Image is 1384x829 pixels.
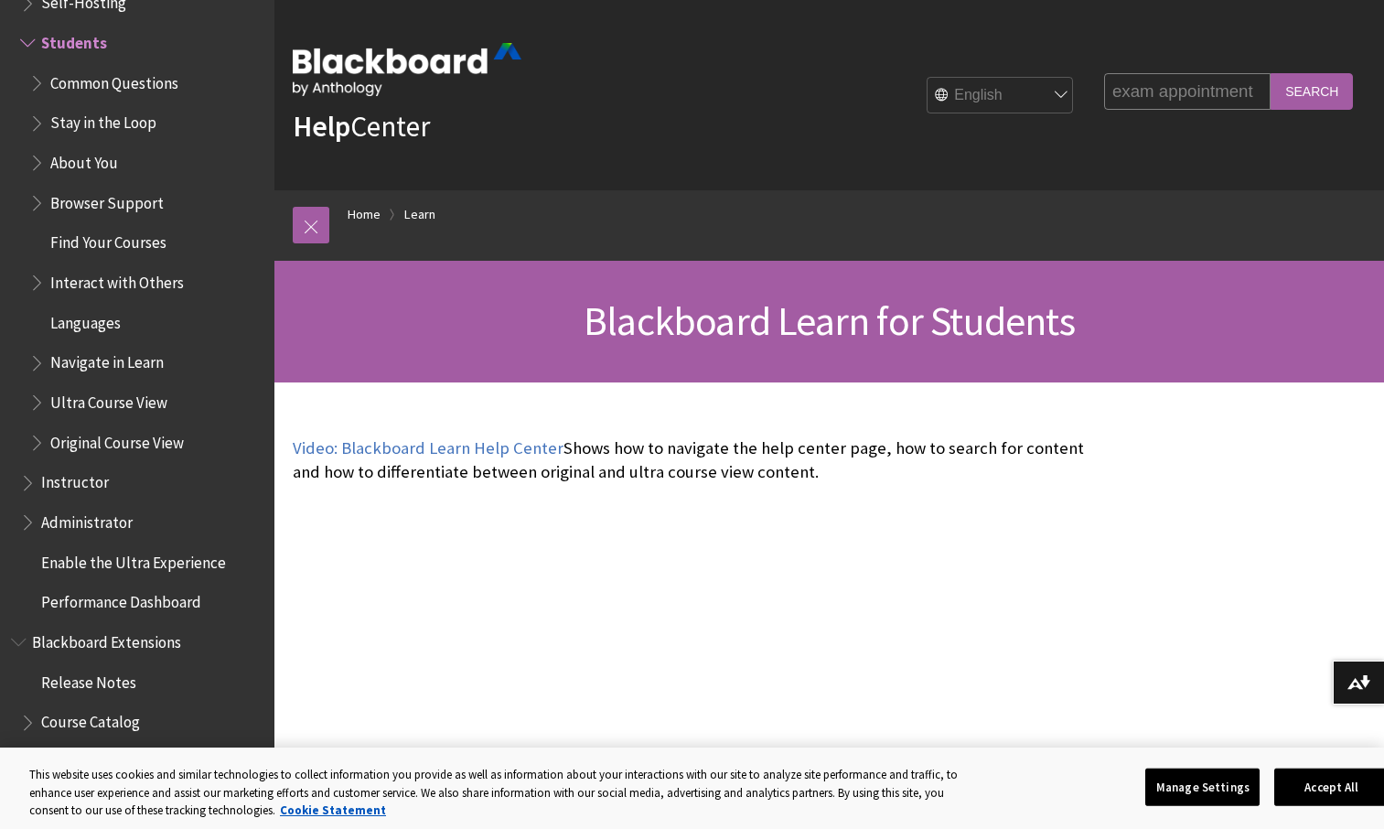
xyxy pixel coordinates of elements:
[293,436,1095,484] p: Shows how to navigate the help center page, how to search for content and how to differentiate be...
[1271,73,1353,109] input: Search
[32,627,181,651] span: Blackboard Extensions
[584,296,1075,346] span: Blackboard Learn for Students
[50,228,166,253] span: Find Your Courses
[50,387,167,412] span: Ultra Course View
[41,468,109,492] span: Instructor
[50,108,156,133] span: Stay in the Loop
[50,307,121,332] span: Languages
[293,43,521,96] img: Blackboard by Anthology
[50,188,164,212] span: Browser Support
[50,348,164,372] span: Navigate in Learn
[293,108,350,145] strong: Help
[280,802,386,818] a: More information about your privacy, opens in a new tab
[1145,768,1260,806] button: Manage Settings
[293,437,563,459] a: Video: Blackboard Learn Help Center
[41,27,107,52] span: Students
[50,68,178,92] span: Common Questions
[50,267,184,292] span: Interact with Others
[41,507,133,532] span: Administrator
[928,78,1074,114] select: Site Language Selector
[50,427,184,452] span: Original Course View
[41,707,140,732] span: Course Catalog
[348,203,381,226] a: Home
[50,147,118,172] span: About You
[41,667,136,692] span: Release Notes
[29,766,969,820] div: This website uses cookies and similar technologies to collect information you provide as well as ...
[293,108,430,145] a: HelpCenter
[41,547,226,572] span: Enable the Ultra Experience
[404,203,435,226] a: Learn
[41,587,201,612] span: Performance Dashboard
[41,747,261,771] span: Extended Course Management v2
